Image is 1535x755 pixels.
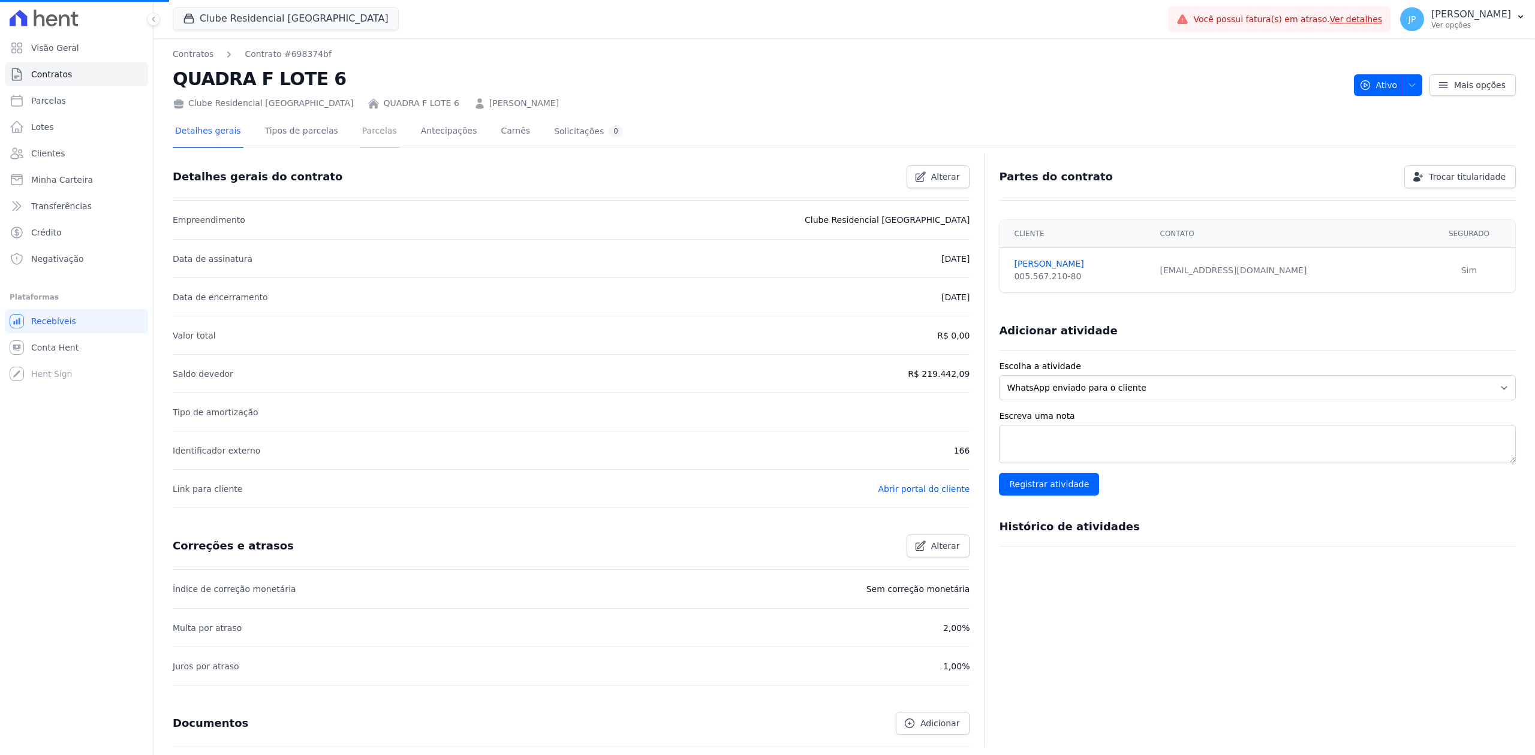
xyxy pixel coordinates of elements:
[173,539,294,553] h3: Correções e atrasos
[907,534,970,557] a: Alterar
[878,484,970,494] a: Abrir portal do cliente
[1454,79,1506,91] span: Mais opções
[173,213,245,227] p: Empreendimento
[31,226,62,238] span: Crédito
[5,194,148,218] a: Transferências
[31,315,76,327] span: Recebíveis
[1014,258,1145,270] a: [PERSON_NAME]
[908,367,970,381] p: R$ 219.442,09
[31,42,79,54] span: Visão Geral
[896,712,970,735] a: Adicionar
[173,582,296,596] p: Índice de correção monetária
[419,116,480,148] a: Antecipações
[173,443,260,458] p: Identificador externo
[383,97,459,110] a: QUADRA F LOTE 6
[173,328,216,343] p: Valor total
[1390,2,1535,36] button: JP [PERSON_NAME] Ver opções
[1354,74,1423,96] button: Ativo
[937,328,970,343] p: R$ 0,00
[943,621,970,635] p: 2,00%
[173,65,1344,92] h2: QUADRA F LOTE 6
[173,116,243,148] a: Detalhes gerais
[920,717,959,729] span: Adicionar
[498,116,532,148] a: Carnês
[1359,74,1398,96] span: Ativo
[1404,165,1516,188] a: Trocar titularidade
[173,170,342,184] h3: Detalhes gerais do contrato
[31,174,93,186] span: Minha Carteira
[999,410,1516,422] label: Escreva uma nota
[173,621,242,635] p: Multa por atraso
[5,168,148,192] a: Minha Carteira
[173,48,213,61] a: Contratos
[173,48,1344,61] nav: Breadcrumb
[5,309,148,333] a: Recebíveis
[263,116,341,148] a: Tipos de parcelas
[5,36,148,60] a: Visão Geral
[1193,13,1382,26] span: Você possui fatura(s) em atraso.
[5,247,148,271] a: Negativação
[173,7,399,30] button: Clube Residencial [GEOGRAPHIC_DATA]
[173,97,353,110] div: Clube Residencial [GEOGRAPHIC_DATA]
[5,141,148,165] a: Clientes
[31,147,65,159] span: Clientes
[1000,220,1152,248] th: Cliente
[31,121,54,133] span: Lotes
[941,290,970,304] p: [DATE]
[10,290,143,304] div: Plataformas
[173,367,233,381] p: Saldo devedor
[999,360,1516,373] label: Escolha a atividade
[999,170,1113,184] h3: Partes do contrato
[31,342,79,354] span: Conta Hent
[931,540,960,552] span: Alterar
[5,336,148,360] a: Conta Hent
[489,97,559,110] a: [PERSON_NAME]
[360,116,399,148] a: Parcelas
[941,252,970,266] p: [DATE]
[1431,20,1511,30] p: Ver opções
[5,62,148,86] a: Contratos
[173,659,239,674] p: Juros por atraso
[5,115,148,139] a: Lotes
[1408,15,1416,23] span: JP
[173,252,252,266] p: Data de assinatura
[866,582,970,596] p: Sem correção monetária
[31,68,72,80] span: Contratos
[173,290,268,304] p: Data de encerramento
[999,324,1117,338] h3: Adicionar atividade
[173,405,258,419] p: Tipo de amortização
[31,200,92,212] span: Transferências
[245,48,332,61] a: Contrato #698374bf
[31,95,66,107] span: Parcelas
[552,116,625,148] a: Solicitações0
[1429,74,1516,96] a: Mais opções
[31,253,84,265] span: Negativação
[1330,14,1383,24] a: Ver detalhes
[554,126,623,137] div: Solicitações
[1014,270,1145,283] div: 005.567.210-80
[1429,171,1506,183] span: Trocar titularidade
[5,221,148,244] a: Crédito
[999,473,1099,496] input: Registrar atividade
[173,716,248,730] h3: Documentos
[5,89,148,113] a: Parcelas
[999,520,1139,534] h3: Histórico de atividades
[173,482,242,496] p: Link para cliente
[943,659,970,674] p: 1,00%
[907,165,970,188] a: Alterar
[173,48,332,61] nav: Breadcrumb
[931,171,960,183] span: Alterar
[1431,8,1511,20] p: [PERSON_NAME]
[1423,220,1515,248] th: Segurado
[1423,248,1515,293] td: Sim
[1153,220,1423,248] th: Contato
[609,126,623,137] div: 0
[805,213,970,227] p: Clube Residencial [GEOGRAPHIC_DATA]
[1160,264,1416,277] div: [EMAIL_ADDRESS][DOMAIN_NAME]
[954,443,970,458] p: 166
